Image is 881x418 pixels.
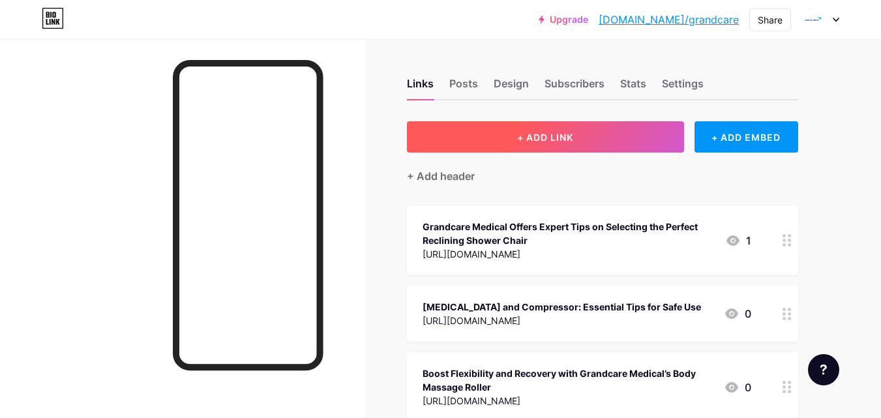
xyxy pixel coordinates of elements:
[801,7,826,32] img: Grandcare Medical
[620,76,646,99] div: Stats
[423,394,713,408] div: [URL][DOMAIN_NAME]
[423,300,701,314] div: [MEDICAL_DATA] and Compressor: Essential Tips for Safe Use
[662,76,704,99] div: Settings
[449,76,478,99] div: Posts
[494,76,529,99] div: Design
[758,13,783,27] div: Share
[539,14,588,25] a: Upgrade
[599,12,739,27] a: [DOMAIN_NAME]/grandcare
[407,168,475,184] div: + Add header
[423,247,715,261] div: [URL][DOMAIN_NAME]
[725,233,751,248] div: 1
[423,314,701,327] div: [URL][DOMAIN_NAME]
[517,132,573,143] span: + ADD LINK
[724,306,751,321] div: 0
[407,121,684,153] button: + ADD LINK
[407,76,434,99] div: Links
[423,220,715,247] div: Grandcare Medical Offers Expert Tips on Selecting the Perfect Reclining Shower Chair
[423,366,713,394] div: Boost Flexibility and Recovery with Grandcare Medical’s Body Massage Roller
[694,121,798,153] div: + ADD EMBED
[545,76,605,99] div: Subscribers
[724,380,751,395] div: 0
